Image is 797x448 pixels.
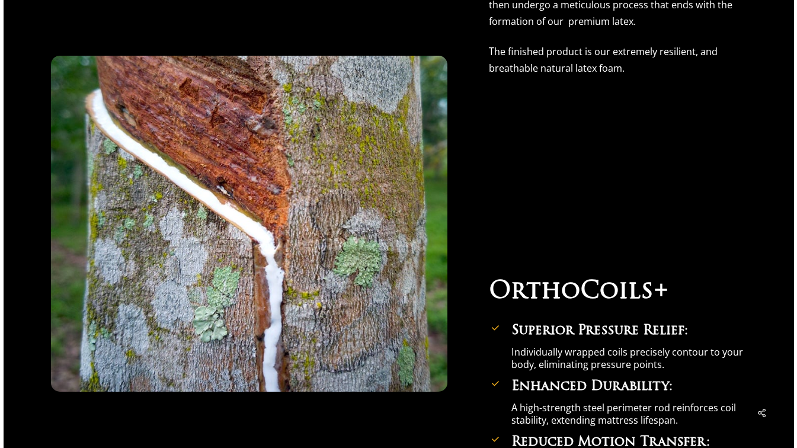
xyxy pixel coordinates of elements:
p: Individually wrapped coils precisely contour to your body, eliminating pressure points. [511,346,746,371]
p: The finished product is our extremely resilient, and breathable natural latex foam. [489,44,746,76]
b: Enhanced Durability: [511,380,673,393]
b: Superior Pressure Relief: [511,324,688,338]
h2: OrthoCoils+ [489,278,746,306]
p: A high-strength steel perimeter rod reinforces coil stability, extending mattress lifespan. [511,402,746,427]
